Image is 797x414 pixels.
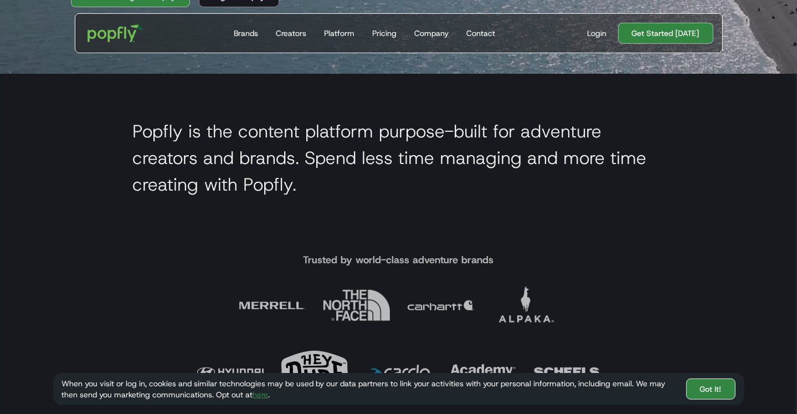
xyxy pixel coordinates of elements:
div: Login [588,28,607,39]
div: Brands [234,28,258,39]
a: Company [410,14,453,53]
a: Login [583,28,611,39]
a: Brands [229,14,263,53]
div: Pricing [372,28,397,39]
div: Creators [276,28,306,39]
a: Contact [462,14,500,53]
div: Company [414,28,449,39]
div: Platform [324,28,354,39]
h2: Popfly is the content platform purpose-built for adventure creators and brands. Spend less time m... [133,118,665,198]
a: here [253,389,269,399]
div: When you visit or log in, cookies and similar technologies may be used by our data partners to li... [62,377,677,400]
a: Got It! [686,378,736,399]
a: Pricing [368,14,401,53]
a: Get Started [DATE] [618,23,713,44]
div: Contact [466,28,495,39]
a: Platform [320,14,359,53]
h4: Trusted by world-class adventure brands [304,253,494,267]
a: Creators [271,14,311,53]
a: home [80,17,151,50]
